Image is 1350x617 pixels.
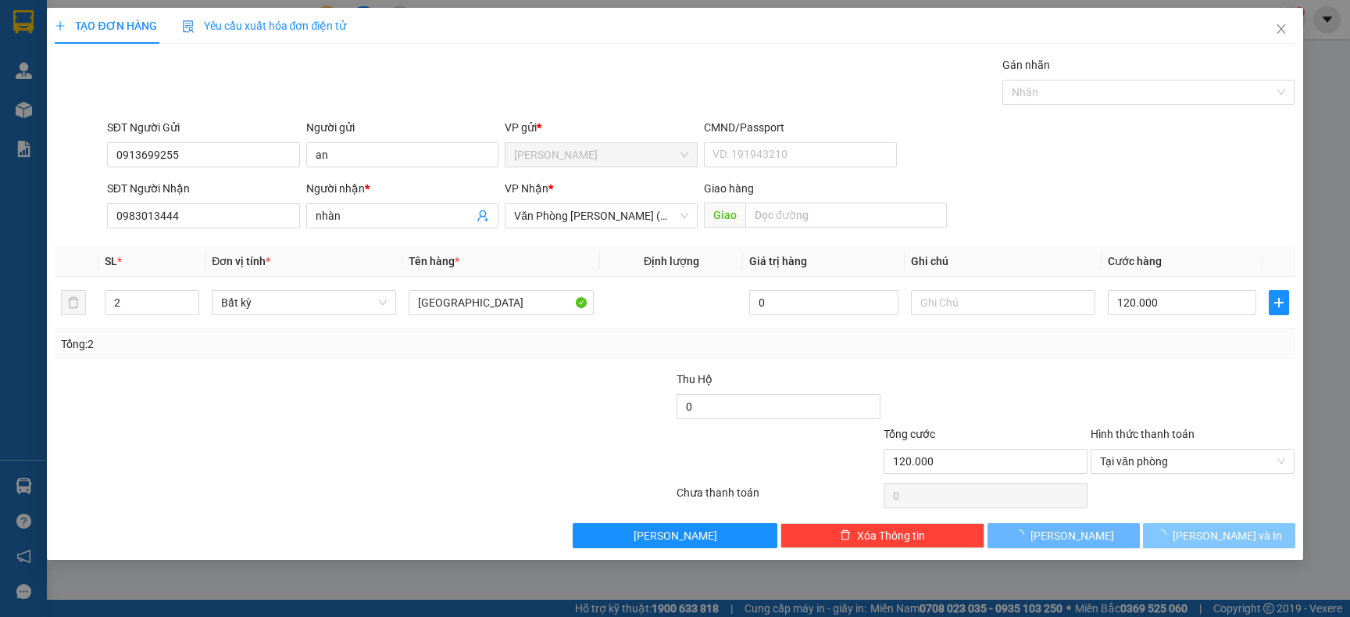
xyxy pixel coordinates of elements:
[409,290,593,315] input: VD: Bàn, Ghế
[1270,296,1287,309] span: plus
[905,246,1102,277] th: Ghi chú
[704,182,754,195] span: Giao hàng
[677,373,712,386] span: Thu Hộ
[182,20,347,32] span: Yêu cầu xuất hóa đơn điện tử
[1173,527,1282,544] span: [PERSON_NAME] và In
[1143,523,1295,548] button: [PERSON_NAME] và In
[409,255,459,267] span: Tên hàng
[749,255,807,267] span: Giá trị hàng
[573,523,777,548] button: [PERSON_NAME]
[704,119,897,136] div: CMND/Passport
[505,119,698,136] div: VP gửi
[477,210,489,222] span: user-add
[780,523,984,548] button: deleteXóa Thông tin
[704,203,745,228] span: Giao
[212,255,270,267] span: Đơn vị tính
[911,290,1095,315] input: Ghi Chú
[306,119,499,136] div: Người gửi
[1108,255,1162,267] span: Cước hàng
[55,20,66,31] span: plus
[1275,23,1287,35] span: close
[675,484,882,511] div: Chưa thanh toán
[55,20,156,32] span: TẠO ĐƠN HÀNG
[1030,527,1114,544] span: [PERSON_NAME]
[105,255,117,267] span: SL
[61,335,521,353] div: Tổng: 2
[1091,428,1195,440] label: Hình thức thanh toán
[745,203,946,228] input: Dọc đường
[749,290,898,315] input: 0
[1100,450,1285,473] span: Tại văn phòng
[1259,8,1303,52] button: Close
[1013,529,1030,540] span: loading
[514,204,688,228] span: Văn Phòng Trần Phú (Mường Thanh)
[1269,290,1288,315] button: plus
[884,428,935,440] span: Tổng cước
[987,523,1140,548] button: [PERSON_NAME]
[221,291,387,314] span: Bất kỳ
[634,527,717,544] span: [PERSON_NAME]
[505,182,548,195] span: VP Nhận
[306,180,499,197] div: Người nhận
[61,290,86,315] button: delete
[857,527,925,544] span: Xóa Thông tin
[1002,59,1050,71] label: Gán nhãn
[514,143,688,167] span: Phạm Ngũ Lão
[644,255,699,267] span: Định lượng
[840,529,851,542] span: delete
[107,180,300,197] div: SĐT Người Nhận
[1155,529,1173,540] span: loading
[182,20,195,33] img: icon
[107,119,300,136] div: SĐT Người Gửi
